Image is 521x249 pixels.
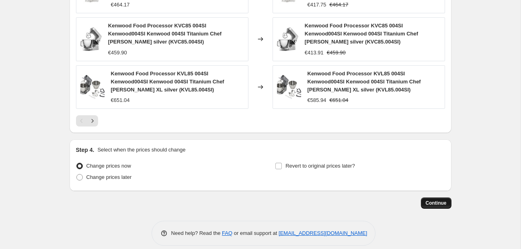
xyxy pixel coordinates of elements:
nav: Pagination [76,115,98,127]
img: 71TsEUg_YYL._AC_SL1500_80x.jpg [80,75,105,99]
img: 71TsEUg_YYL._AC_SL1500_80x.jpg [277,75,301,99]
a: FAQ [222,230,232,236]
h2: Step 4. [76,146,94,154]
span: Continue [426,200,447,206]
strike: €651.04 [330,96,349,104]
span: Change prices later [86,174,132,180]
a: [EMAIL_ADDRESS][DOMAIN_NAME] [279,230,367,236]
img: 81vCVnyu8lL._AC_SL1500_80x.jpg [80,27,102,51]
span: Kenwood Food Processor KVC85 004SI Kenwood004SI Kenwood 004SI Titanium Chef [PERSON_NAME] silver ... [305,23,418,45]
button: Next [87,115,98,127]
span: Change prices now [86,163,131,169]
span: or email support at [232,230,279,236]
span: Kenwood Food Processor KVL85 004SI Kenwood004SI Kenwood 004SI Titanium Chef [PERSON_NAME] XL silv... [308,71,421,93]
img: 81vCVnyu8lL._AC_SL1500_80x.jpg [277,27,298,51]
button: Continue [421,197,451,209]
div: €464.17 [111,1,130,9]
div: €413.91 [305,49,324,57]
div: €417.75 [308,1,326,9]
strike: €459.90 [327,49,346,57]
div: €459.90 [108,49,127,57]
span: Revert to original prices later? [285,163,355,169]
span: Need help? Read the [171,230,222,236]
p: Select when the prices should change [97,146,185,154]
strike: €464.17 [330,1,349,9]
div: €585.94 [308,96,326,104]
span: Kenwood Food Processor KVL85 004SI Kenwood004SI Kenwood 004SI Titanium Chef [PERSON_NAME] XL silv... [111,71,224,93]
span: Kenwood Food Processor KVC85 004SI Kenwood004SI Kenwood 004SI Titanium Chef [PERSON_NAME] silver ... [108,23,222,45]
div: €651.04 [111,96,130,104]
